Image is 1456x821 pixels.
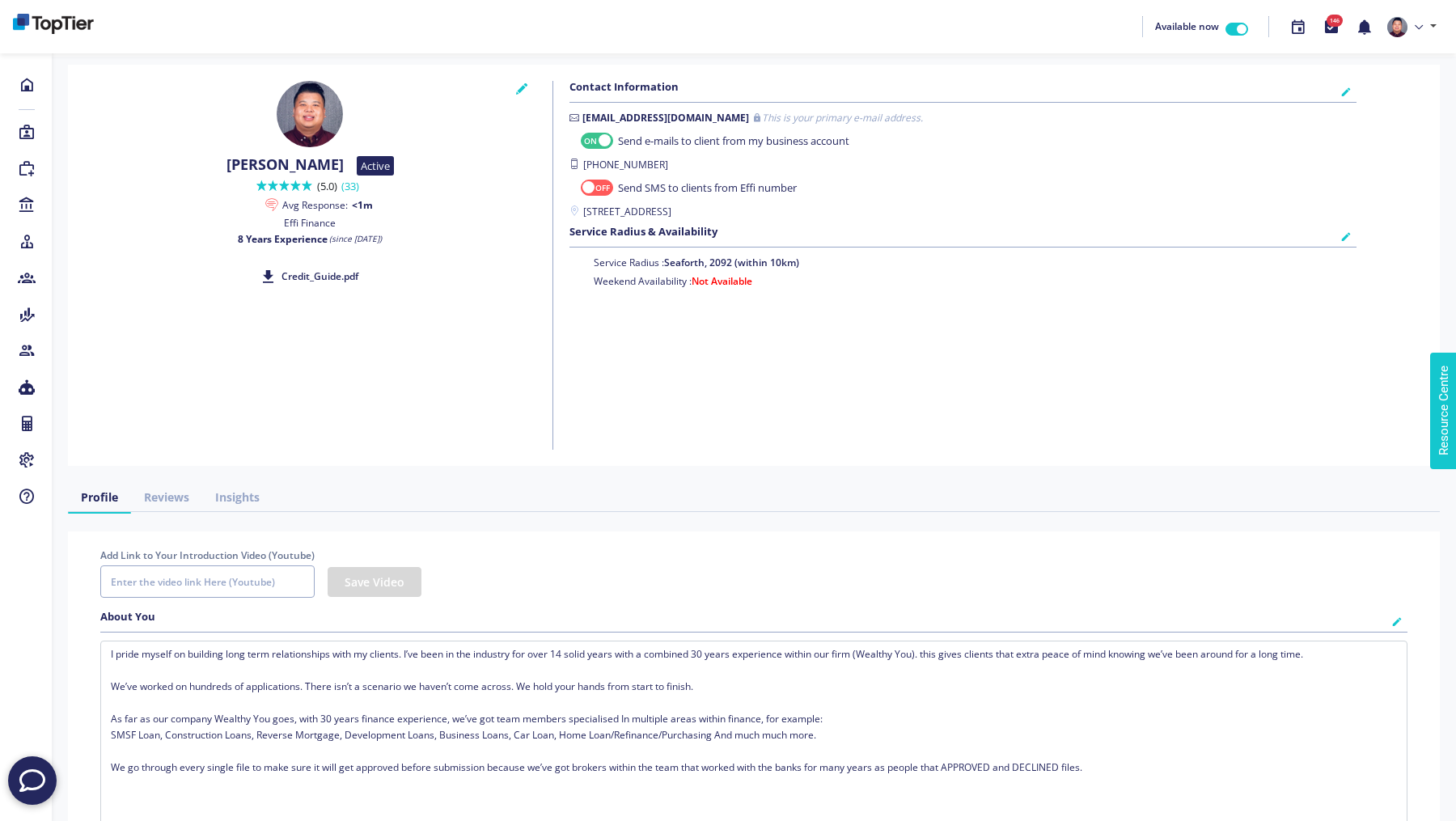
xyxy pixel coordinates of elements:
span: (5.0) [317,179,363,193]
button: Save Video [328,567,421,597]
span: Send e-mails to client from my business account [618,133,849,150]
label: Weekend Availability : [594,274,799,289]
input: Enter the video link Here (Youtube) [100,565,315,598]
a: Reviews [131,482,202,512]
span: <1m [352,199,373,211]
a: Insights [202,482,273,512]
img: e310ebdf-1855-410b-9d61-d1abdff0f2ad-637831748356285317.png [277,81,343,147]
i: (since [DATE]) [329,233,382,245]
legend: Add Link to Your Introduction Video (Youtube) [100,548,315,563]
h5: About You [100,611,155,624]
label: Effi Finance [284,216,336,231]
small: This is your primary e-mail address. [762,111,923,125]
span: Avg Response: [282,199,348,211]
a: Credit_Guide.pdf [262,268,358,286]
label: Service Radius : [594,256,799,270]
label: [STREET_ADDRESS] [569,205,1357,219]
span: 146 [1327,15,1343,27]
span: Available now [1155,19,1219,33]
p: 8 Years Experience [84,233,536,245]
h4: [PERSON_NAME] [226,156,344,174]
span: Send SMS to clients from Effi number [618,180,797,197]
b: [EMAIL_ADDRESS][DOMAIN_NAME] [582,111,749,125]
a: Profile [68,482,131,512]
h5: Contact Information [569,81,679,94]
b: Seaforth, 2092 (within 10km) [664,256,799,269]
img: bd260d39-06d4-48c8-91ce-4964555bf2e4-638900413960370303.png [13,14,94,34]
a: (33) [341,179,359,193]
span: Resource Centre [14,4,104,23]
h5: Service Radius & Availability [569,226,717,239]
img: e310ebdf-1855-410b-9d61-d1abdff0f2ad-637831748356285317.png [1387,17,1407,37]
span: Not Available [692,274,752,288]
button: 146 [1314,10,1348,44]
label: [PHONE_NUMBER] [569,158,1357,172]
span: Active [357,156,394,176]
